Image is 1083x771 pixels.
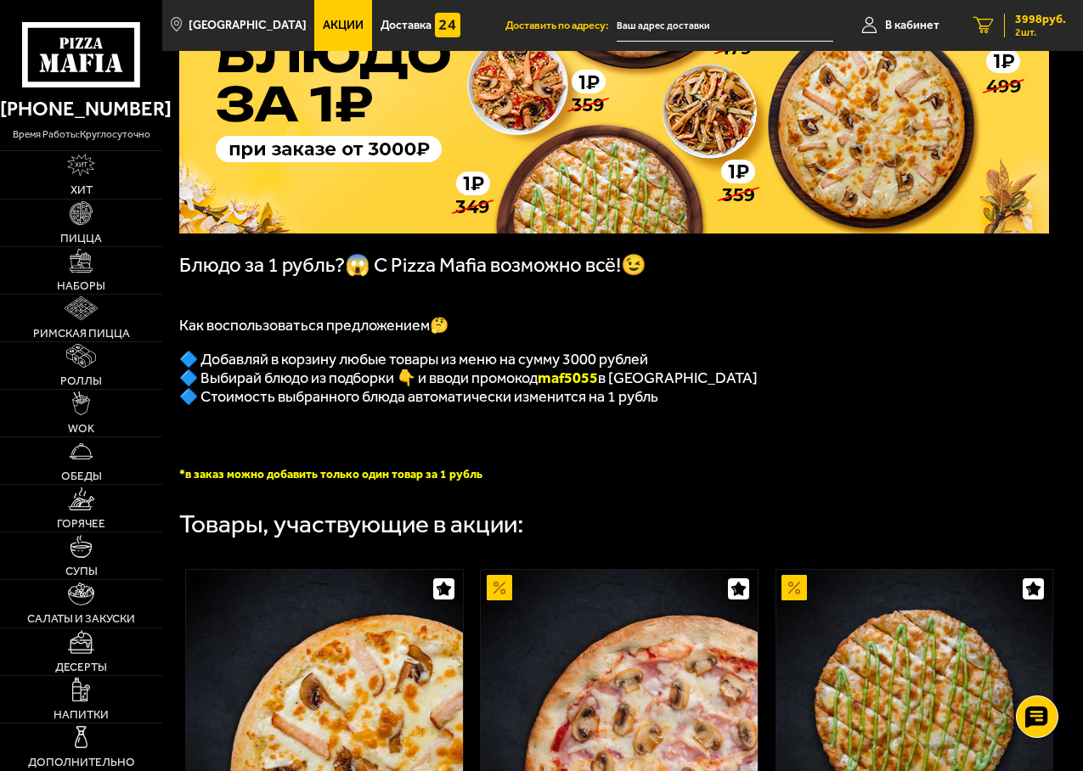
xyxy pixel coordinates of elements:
[617,10,833,42] input: Ваш адрес доставки
[505,20,617,31] span: Доставить по адресу:
[55,661,107,673] span: Десерты
[27,613,135,625] span: Салаты и закуски
[179,316,448,335] span: Как воспользоваться предложением🤔
[179,467,482,481] b: *в заказ можно добавить только один товар за 1 рубль
[323,20,364,31] span: Акции
[487,575,512,600] img: Акционный
[54,709,109,721] span: Напитки
[179,369,758,387] span: 🔷 Выбирай блюдо из подборки 👇 и вводи промокод в [GEOGRAPHIC_DATA]
[179,350,648,369] span: 🔷 Добавляй в корзину любые товары из меню на сумму 3000 рублей
[381,20,432,31] span: Доставка
[57,518,105,530] span: Горячее
[374,253,646,277] span: С Pizza Mafia возможно всё!😉
[1015,27,1066,37] span: 2 шт.
[538,369,598,387] b: maf5055
[28,757,135,768] span: Дополнительно
[33,328,130,340] span: Римская пицца
[179,253,374,277] span: Блюдо за 1 рубль?😱
[1015,14,1066,25] span: 3998 руб.
[61,470,102,482] span: Обеды
[68,423,94,435] span: WOK
[60,375,102,387] span: Роллы
[179,387,658,406] span: 🔷 Стоимость выбранного блюда автоматически изменится на 1 рубль
[885,20,939,31] span: В кабинет
[60,233,102,245] span: Пицца
[57,280,105,292] span: Наборы
[781,575,807,600] img: Акционный
[189,20,307,31] span: [GEOGRAPHIC_DATA]
[71,184,93,196] span: Хит
[435,13,460,38] img: 15daf4d41897b9f0e9f617042186c801.svg
[65,566,98,577] span: Супы
[179,512,524,537] div: Товары, участвующие в акции:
